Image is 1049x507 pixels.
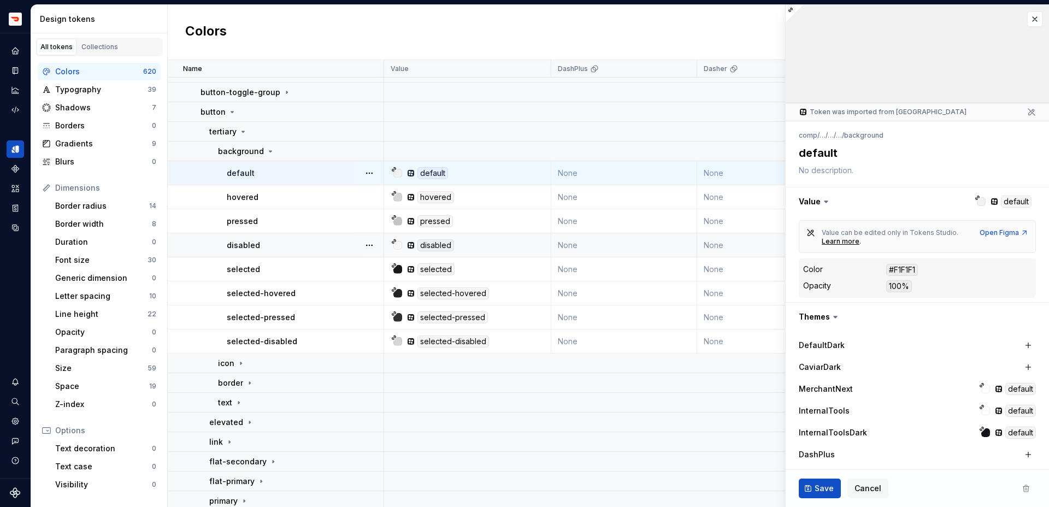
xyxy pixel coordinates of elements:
[227,336,297,347] p: selected-disabled
[7,160,24,178] a: Components
[697,329,817,353] td: None
[152,139,156,148] div: 9
[828,131,834,139] li: …
[551,161,697,185] td: None
[51,476,161,493] a: Visibility0
[218,146,264,157] p: background
[51,305,161,323] a: Line height22
[417,239,454,251] div: disabled
[697,305,817,329] td: None
[152,346,156,355] div: 0
[7,412,24,430] a: Settings
[1005,427,1036,439] div: default
[55,84,148,95] div: Typography
[799,108,967,116] div: Token was imported from [GEOGRAPHIC_DATA]
[55,255,148,266] div: Font size
[227,216,258,227] p: pressed
[551,329,697,353] td: None
[417,287,489,299] div: selected-hovered
[152,238,156,246] div: 0
[152,400,156,409] div: 0
[40,14,163,25] div: Design tokens
[697,257,817,281] td: None
[209,496,238,506] p: primary
[7,62,24,79] div: Documentation
[417,335,489,347] div: selected-disabled
[7,180,24,197] a: Assets
[152,121,156,130] div: 0
[799,131,817,139] li: comp
[227,288,296,299] p: selected-hovered
[152,274,156,282] div: 0
[417,263,455,275] div: selected
[417,311,488,323] div: selected-pressed
[81,43,118,51] div: Collections
[826,131,828,139] li: /
[55,327,152,338] div: Opacity
[7,81,24,99] a: Analytics
[697,209,817,233] td: None
[218,397,232,408] p: text
[859,237,861,245] span: .
[51,215,161,233] a: Border width8
[799,479,841,498] button: Save
[822,237,859,246] a: Learn more
[55,461,152,472] div: Text case
[7,432,24,450] div: Contact support
[55,443,152,454] div: Text decoration
[51,323,161,341] a: Opacity0
[1005,405,1036,417] div: default
[40,43,73,51] div: All tokens
[209,437,223,447] p: link
[55,399,152,410] div: Z-index
[391,64,409,73] p: Value
[551,209,697,233] td: None
[980,228,1029,237] div: Open Figma
[55,138,152,149] div: Gradients
[148,364,156,373] div: 59
[38,99,161,116] a: Shadows7
[152,462,156,471] div: 0
[55,66,143,77] div: Colors
[152,444,156,453] div: 0
[854,483,881,494] span: Cancel
[697,161,817,185] td: None
[227,192,258,203] p: hovered
[148,85,156,94] div: 39
[51,359,161,377] a: Size59
[417,167,448,179] div: default
[38,135,161,152] a: Gradients9
[815,483,834,494] span: Save
[7,199,24,217] a: Storybook stories
[55,201,149,211] div: Border radius
[209,476,255,487] p: flat-primary
[7,393,24,410] div: Search ⌘K
[55,425,156,436] div: Options
[55,182,156,193] div: Dimensions
[143,67,156,76] div: 620
[149,202,156,210] div: 14
[7,219,24,237] a: Data sources
[417,191,454,203] div: hovered
[55,479,152,490] div: Visibility
[201,87,280,98] p: button-toggle-group
[38,81,161,98] a: Typography39
[55,309,148,320] div: Line height
[51,378,161,395] a: Space19
[886,264,918,276] div: #F1F1F1
[7,42,24,60] div: Home
[55,291,149,302] div: Letter spacing
[38,153,161,170] a: Blurs0
[148,310,156,319] div: 22
[10,487,21,498] svg: Supernova Logo
[697,233,817,257] td: None
[7,101,24,119] a: Code automation
[417,215,453,227] div: pressed
[227,312,295,323] p: selected-pressed
[148,256,156,264] div: 30
[55,273,152,284] div: Generic dimension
